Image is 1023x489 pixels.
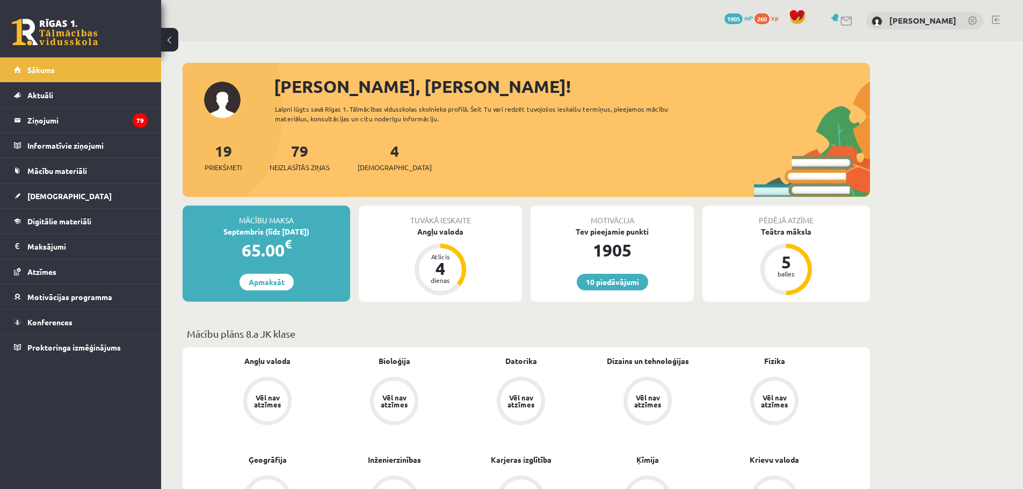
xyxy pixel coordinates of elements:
[274,74,870,99] div: [PERSON_NAME], [PERSON_NAME]!
[183,206,350,226] div: Mācību maksa
[379,394,409,408] div: Vēl nav atzīmes
[249,454,287,465] a: Ģeogrāfija
[724,13,743,24] span: 1905
[14,209,148,233] a: Digitālie materiāli
[27,216,91,226] span: Digitālie materiāli
[754,13,770,24] span: 260
[183,226,350,237] div: Septembris (līdz [DATE])
[770,253,802,271] div: 5
[770,271,802,277] div: balles
[27,342,121,352] span: Proktoringa izmēģinājums
[27,292,112,302] span: Motivācijas programma
[14,133,148,158] a: Informatīvie ziņojumi
[14,259,148,284] a: Atzīmes
[702,226,870,297] a: Teātra māksla 5 balles
[27,108,148,133] legend: Ziņojumi
[506,394,536,408] div: Vēl nav atzīmes
[27,90,53,100] span: Aktuāli
[270,141,330,173] a: 79Neizlasītās ziņas
[133,113,148,128] i: 79
[872,16,882,27] img: Armīns Salmanis
[359,226,522,297] a: Angļu valoda Atlicis 4 dienas
[633,394,663,408] div: Vēl nav atzīmes
[754,13,783,22] a: 260 xp
[27,166,87,176] span: Mācību materiāli
[702,226,870,237] div: Teātra māksla
[27,191,112,201] span: [DEMOGRAPHIC_DATA]
[27,133,148,158] legend: Informatīvie ziņojumi
[711,377,838,427] a: Vēl nav atzīmes
[14,158,148,183] a: Mācību materiāli
[458,377,584,427] a: Vēl nav atzīmes
[491,454,552,465] a: Karjeras izglītība
[275,104,687,123] div: Laipni lūgts savā Rīgas 1. Tālmācības vidusskolas skolnieka profilā. Šeit Tu vari redzēt tuvojošo...
[183,237,350,263] div: 65.00
[14,108,148,133] a: Ziņojumi79
[607,355,689,367] a: Dizains un tehnoloģijas
[531,226,694,237] div: Tev pieejamie punkti
[424,277,456,283] div: dienas
[204,377,331,427] a: Vēl nav atzīmes
[531,206,694,226] div: Motivācija
[379,355,410,367] a: Bioloģija
[27,65,55,75] span: Sākums
[424,260,456,277] div: 4
[359,206,522,226] div: Tuvākā ieskaite
[252,394,282,408] div: Vēl nav atzīmes
[368,454,421,465] a: Inženierzinības
[724,13,753,22] a: 1905 mP
[577,274,648,290] a: 10 piedāvājumi
[424,253,456,260] div: Atlicis
[14,234,148,259] a: Maksājumi
[244,355,291,367] a: Angļu valoda
[14,184,148,208] a: [DEMOGRAPHIC_DATA]
[14,284,148,309] a: Motivācijas programma
[584,377,711,427] a: Vēl nav atzīmes
[14,335,148,360] a: Proktoringa izmēģinājums
[759,394,789,408] div: Vēl nav atzīmes
[764,355,785,367] a: Fizika
[270,162,330,173] span: Neizlasītās ziņas
[702,206,870,226] div: Pēdējā atzīme
[358,141,432,173] a: 4[DEMOGRAPHIC_DATA]
[331,377,458,427] a: Vēl nav atzīmes
[205,162,242,173] span: Priekšmeti
[27,234,148,259] legend: Maksājumi
[14,83,148,107] a: Aktuāli
[358,162,432,173] span: [DEMOGRAPHIC_DATA]
[750,454,799,465] a: Krievu valoda
[27,267,56,276] span: Atzīmes
[636,454,659,465] a: Ķīmija
[240,274,294,290] a: Apmaksāt
[505,355,537,367] a: Datorika
[744,13,753,22] span: mP
[359,226,522,237] div: Angļu valoda
[285,236,292,252] span: €
[27,317,72,327] span: Konferences
[12,19,98,46] a: Rīgas 1. Tālmācības vidusskola
[531,237,694,263] div: 1905
[889,15,956,26] a: [PERSON_NAME]
[187,326,866,341] p: Mācību plāns 8.a JK klase
[771,13,778,22] span: xp
[14,57,148,82] a: Sākums
[14,310,148,334] a: Konferences
[205,141,242,173] a: 19Priekšmeti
